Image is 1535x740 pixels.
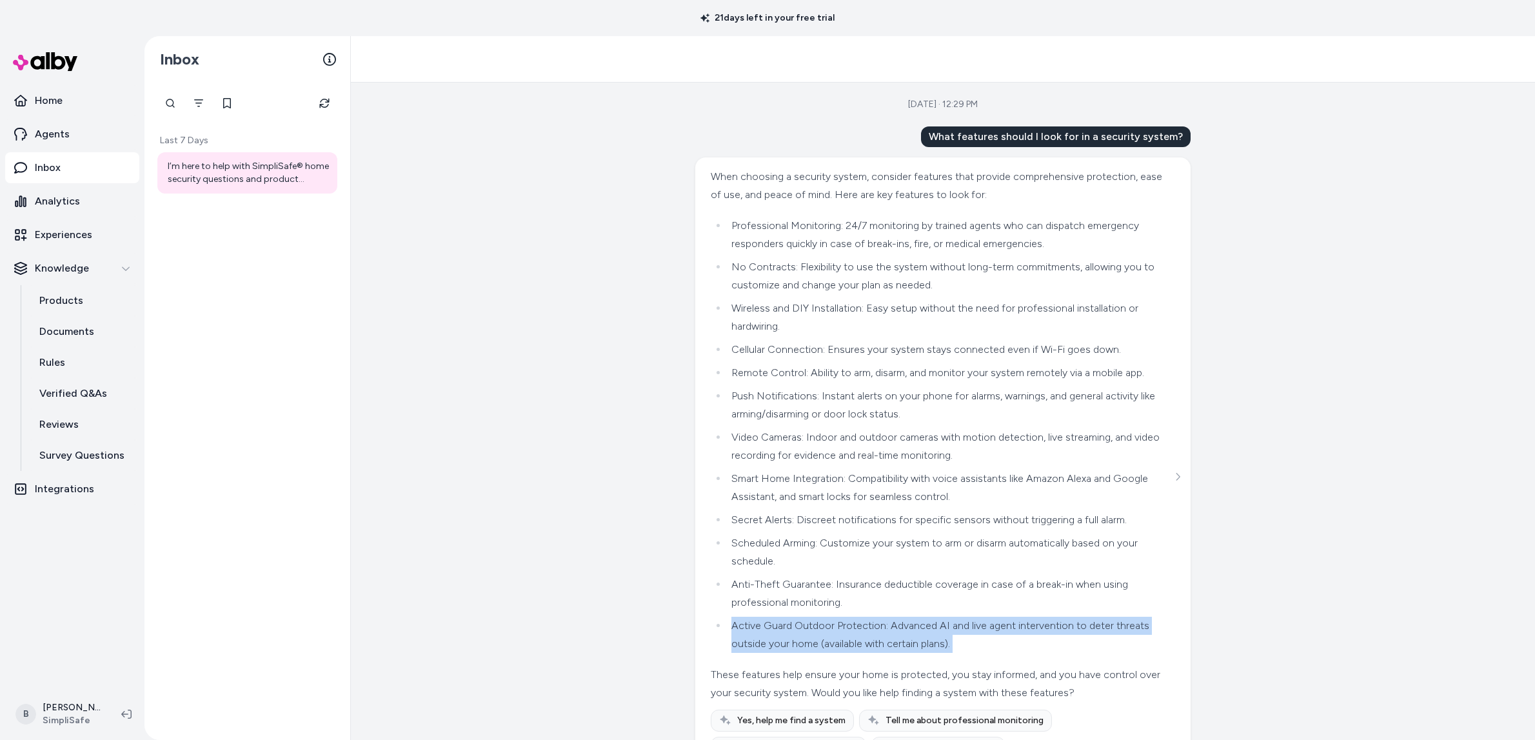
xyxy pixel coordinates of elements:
[43,714,101,727] span: SimpliSafe
[5,474,139,505] a: Integrations
[39,293,83,308] p: Products
[886,714,1044,727] span: Tell me about professional monitoring
[26,378,139,409] a: Verified Q&As
[5,85,139,116] a: Home
[737,714,846,727] span: Yes, help me find a system
[186,90,212,116] button: Filter
[168,160,330,186] div: I’m here to help with SimpliSafe® home security questions and product guidance. For issues relate...
[728,428,1172,465] li: Video Cameras: Indoor and outdoor cameras with motion detection, live streaming, and video record...
[8,694,111,735] button: B[PERSON_NAME]SimpliSafe
[5,119,139,150] a: Agents
[39,324,94,339] p: Documents
[35,160,61,175] p: Inbox
[728,575,1172,612] li: Anti-Theft Guarantee: Insurance deductible coverage in case of a break-in when using professional...
[43,701,101,714] p: [PERSON_NAME]
[728,470,1172,506] li: Smart Home Integration: Compatibility with voice assistants like Amazon Alexa and Google Assistan...
[5,152,139,183] a: Inbox
[26,285,139,316] a: Products
[711,168,1172,204] div: When choosing a security system, consider features that provide comprehensive protection, ease of...
[26,440,139,471] a: Survey Questions
[728,534,1172,570] li: Scheduled Arming: Customize your system to arm or disarm automatically based on your schedule.
[35,194,80,209] p: Analytics
[39,355,65,370] p: Rules
[35,93,63,108] p: Home
[1170,469,1185,485] button: See more
[15,704,36,725] span: B
[728,617,1172,653] li: Active Guard Outdoor Protection: Advanced AI and live agent intervention to deter threats outside...
[728,364,1172,382] li: Remote Control: Ability to arm, disarm, and monitor your system remotely via a mobile app.
[312,90,337,116] button: Refresh
[693,12,842,25] p: 21 days left in your free trial
[728,511,1172,529] li: Secret Alerts: Discreet notifications for specific sensors without triggering a full alarm.
[728,217,1172,253] li: Professional Monitoring: 24/7 monitoring by trained agents who can dispatch emergency responders ...
[26,347,139,378] a: Rules
[728,299,1172,335] li: Wireless and DIY Installation: Easy setup without the need for professional installation or hardw...
[13,52,77,71] img: alby Logo
[39,386,107,401] p: Verified Q&As
[160,50,199,69] h2: Inbox
[908,98,978,111] div: [DATE] · 12:29 PM
[5,219,139,250] a: Experiences
[5,186,139,217] a: Analytics
[35,227,92,243] p: Experiences
[5,253,139,284] button: Knowledge
[728,341,1172,359] li: Cellular Connection: Ensures your system stays connected even if Wi-Fi goes down.
[728,387,1172,423] li: Push Notifications: Instant alerts on your phone for alarms, warnings, and general activity like ...
[35,481,94,497] p: Integrations
[711,666,1172,702] div: These features help ensure your home is protected, you stay informed, and you have control over y...
[921,126,1191,147] div: What features should I look for in a security system?
[728,258,1172,294] li: No Contracts: Flexibility to use the system without long-term commitments, allowing you to custom...
[26,316,139,347] a: Documents
[157,152,337,194] a: I’m here to help with SimpliSafe® home security questions and product guidance. For issues relate...
[157,134,337,147] p: Last 7 Days
[26,409,139,440] a: Reviews
[39,417,79,432] p: Reviews
[35,126,70,142] p: Agents
[35,261,89,276] p: Knowledge
[39,448,124,463] p: Survey Questions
